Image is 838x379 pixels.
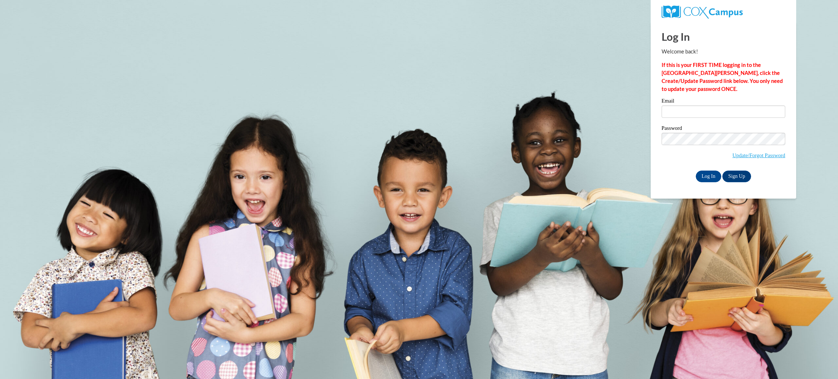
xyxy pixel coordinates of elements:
h1: Log In [662,29,785,44]
a: Sign Up [722,171,751,182]
strong: If this is your FIRST TIME logging in to the [GEOGRAPHIC_DATA][PERSON_NAME], click the Create/Upd... [662,62,783,92]
input: Log In [696,171,721,182]
a: COX Campus [662,8,743,15]
p: Welcome back! [662,48,785,56]
label: Password [662,125,785,133]
a: Update/Forgot Password [733,152,785,158]
label: Email [662,98,785,105]
img: COX Campus [662,5,743,19]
